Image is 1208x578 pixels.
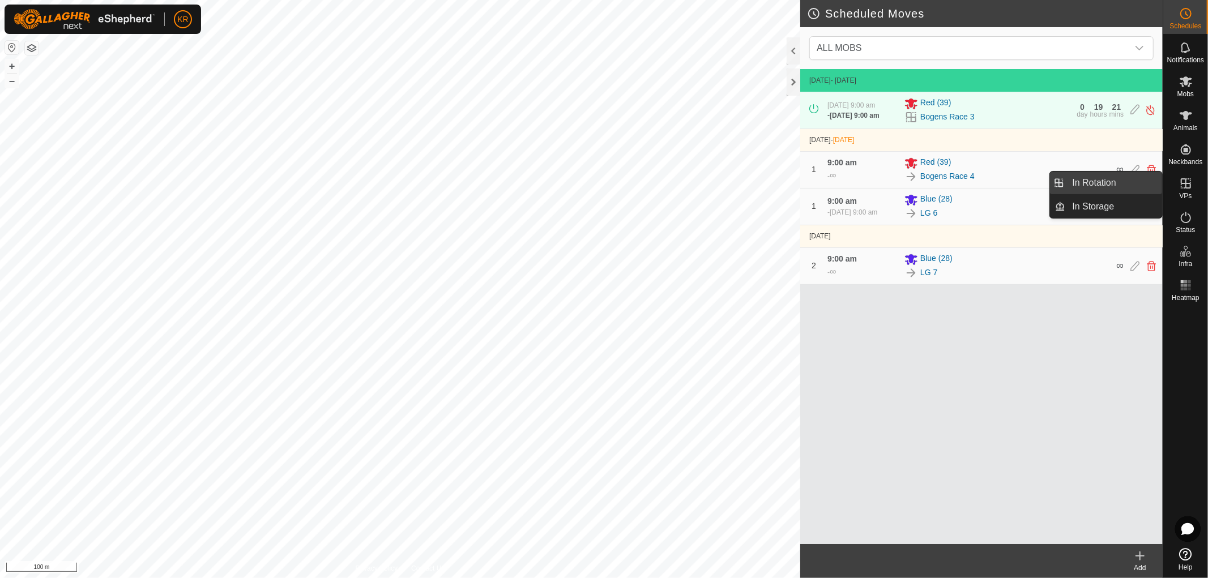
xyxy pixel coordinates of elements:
span: Red (39) [920,156,951,170]
span: 9:00 am [827,196,857,205]
span: Blue (28) [920,252,953,266]
span: - [DATE] [831,76,856,84]
img: To [904,170,918,183]
span: Blue (28) [920,193,953,207]
span: [DATE] [809,136,831,144]
div: - [827,169,836,182]
span: In Storage [1073,200,1115,213]
span: [DATE] [809,76,831,84]
span: Notifications [1167,57,1204,63]
img: To [904,207,918,220]
a: In Rotation [1066,172,1163,194]
span: [DATE] [809,232,831,240]
a: Bogens Race 3 [920,111,975,123]
button: – [5,74,19,88]
a: Help [1163,543,1208,575]
a: In Storage [1066,195,1163,218]
span: 2 [812,261,816,270]
img: Gallagher Logo [14,9,155,29]
span: Schedules [1169,23,1201,29]
span: - [831,136,855,144]
span: ALL MOBS [812,37,1128,59]
span: Infra [1179,260,1192,267]
li: In Storage [1050,195,1162,218]
a: Privacy Policy [356,563,398,573]
div: 0 [1080,103,1085,111]
span: Neckbands [1168,159,1202,165]
span: Mobs [1177,91,1194,97]
a: LG 7 [920,267,937,279]
span: Heatmap [1172,294,1200,301]
span: 1 [812,202,816,211]
span: Animals [1173,125,1198,131]
div: day [1077,111,1087,118]
div: dropdown trigger [1128,37,1151,59]
div: mins [1109,111,1124,118]
span: Help [1179,564,1193,571]
li: In Rotation [1050,172,1162,194]
a: Bogens Race 4 [920,170,975,182]
h2: Scheduled Moves [807,7,1163,20]
button: Map Layers [25,41,39,55]
button: Reset Map [5,41,19,54]
span: 1 [812,165,816,174]
span: [DATE] 9:00 am [827,101,875,109]
span: Status [1176,226,1195,233]
img: To [904,266,918,280]
span: 9:00 am [827,158,857,167]
span: ∞ [1116,260,1124,271]
div: - [827,265,836,279]
div: hours [1090,111,1107,118]
span: ∞ [830,267,836,276]
div: 21 [1112,103,1121,111]
img: Turn off schedule move [1145,104,1156,116]
span: Red (39) [920,97,951,110]
span: ∞ [830,170,836,180]
span: 9:00 am [827,254,857,263]
a: Contact Us [411,563,445,573]
span: ∞ [1116,164,1124,175]
a: LG 6 [920,207,937,219]
div: - [827,110,880,121]
div: 19 [1094,103,1103,111]
span: KR [177,14,188,25]
div: - [827,207,877,217]
span: VPs [1179,192,1192,199]
span: In Rotation [1073,176,1116,190]
button: + [5,59,19,73]
span: ALL MOBS [817,43,861,53]
span: [DATE] 9:00 am [830,208,877,216]
span: [DATE] 9:00 am [830,112,880,119]
span: [DATE] [833,136,855,144]
div: Add [1117,563,1163,573]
